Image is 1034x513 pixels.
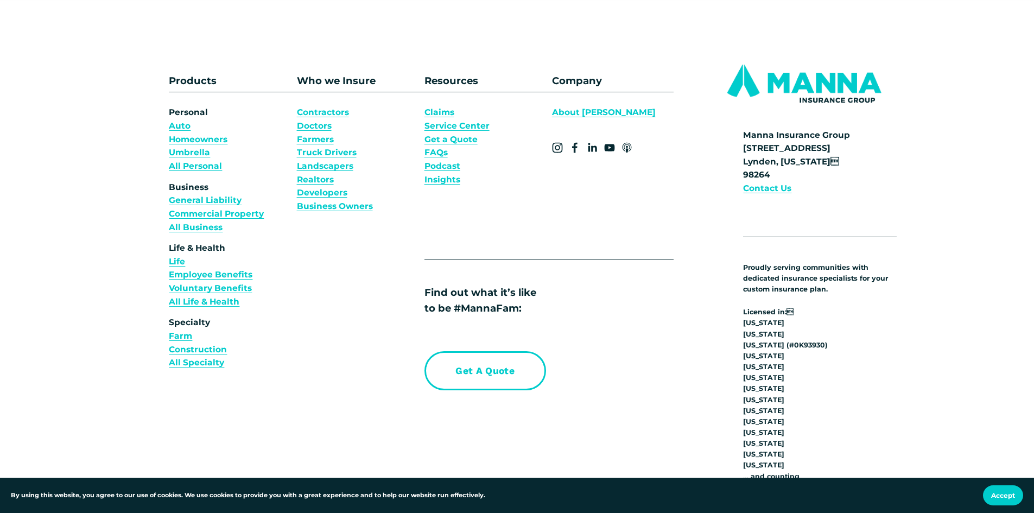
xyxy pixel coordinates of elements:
[169,194,242,207] a: General Liability
[169,356,224,370] a: All Specialty
[297,200,373,213] a: Business Owners
[424,133,478,147] a: Get a Quote
[169,146,210,160] a: Umbrella
[621,142,632,153] a: Apple Podcasts
[424,284,642,316] p: Find out what it’s like to be #MannaFam:
[743,182,791,195] a: Contact Us
[169,282,252,295] a: Voluntary Benefits
[169,242,290,308] p: Life & Health
[743,130,850,180] strong: Manna Insurance Group [STREET_ADDRESS] Lynden, [US_STATE] 98264
[169,343,227,357] a: Construction
[743,307,897,482] p: Licensed in: [US_STATE] [US_STATE] [US_STATE] (# [US_STATE] [US_STATE] [US_STATE] [US_STATE] [US...
[169,73,258,88] p: Products
[569,142,580,153] a: Facebook
[424,146,448,160] a: FAQs
[794,341,828,349] strong: 0K93930)
[169,133,227,147] a: Homeowners
[297,106,357,199] a: ContractorsDoctorsFarmersTruck DriversLandscapersRealtorsDevelopers
[424,106,454,119] a: Claims
[552,73,674,88] p: Company
[424,73,546,88] p: Resources
[552,106,656,119] a: About [PERSON_NAME]
[983,485,1023,505] button: Accept
[169,207,264,221] a: Commercial Property
[11,491,485,501] p: By using this website, you agree to our use of cookies. We use cookies to provide you with a grea...
[169,295,239,309] a: All Life & Health
[424,160,460,173] a: Podcast
[424,173,460,187] a: Insights
[169,268,252,282] a: Employee Benefits
[169,255,185,269] a: Life
[169,181,290,235] p: Business
[424,119,490,133] a: Service Center
[169,221,223,235] a: All Business
[169,160,222,173] a: All Personal
[587,142,598,153] a: LinkedIn
[743,183,791,193] strong: Contact Us
[297,73,418,88] p: Who we Insure
[169,330,192,343] a: Farm
[169,316,290,370] p: Specialty
[169,119,191,133] a: Auto
[552,142,563,153] a: Instagram
[424,351,546,390] a: Get a Quote
[604,142,615,153] a: YouTube
[169,106,290,173] p: Personal
[991,491,1015,499] span: Accept
[743,262,897,295] p: Proudly serving communities with dedicated insurance specialists for your custom insurance plan.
